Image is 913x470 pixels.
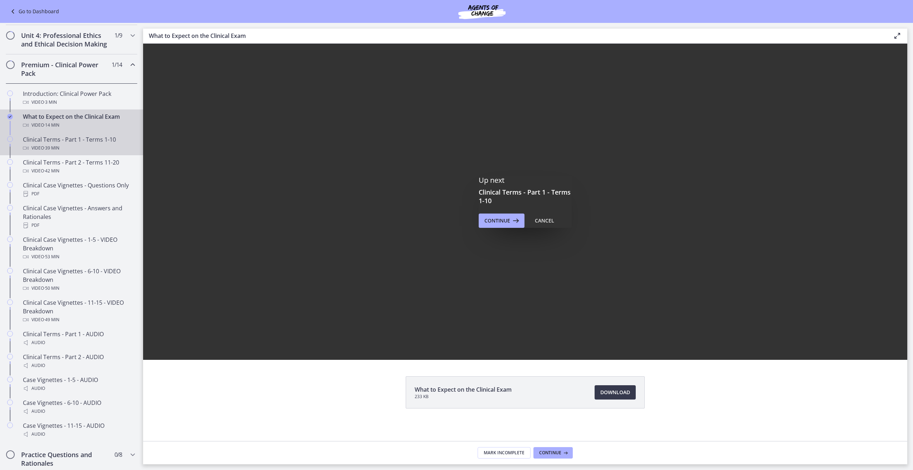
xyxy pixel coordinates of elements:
[23,144,135,152] div: Video
[23,253,135,261] div: Video
[9,7,59,16] a: Go to Dashboard
[112,60,122,69] span: 1 / 14
[23,315,135,324] div: Video
[7,114,13,119] i: Completed
[23,361,135,370] div: Audio
[595,385,636,400] a: Download
[114,31,122,40] span: 1 / 9
[23,158,135,175] div: Clinical Terms - Part 2 - Terms 11-20
[23,384,135,393] div: Audio
[23,430,135,439] div: Audio
[21,450,108,467] h2: Practice Questions and Rationales
[23,338,135,347] div: Audio
[600,388,630,397] span: Download
[21,31,108,48] h2: Unit 4: Professional Ethics and Ethical Decision Making
[23,167,135,175] div: Video
[23,235,135,261] div: Clinical Case Vignettes - 1-5 - VIDEO Breakdown
[23,376,135,393] div: Case Vignettes - 1-5 - AUDIO
[479,188,572,205] h3: Clinical Terms - Part 1 - Terms 1-10
[23,112,135,129] div: What to Expect on the Clinical Exam
[23,135,135,152] div: Clinical Terms - Part 1 - Terms 1-10
[415,385,512,394] span: What to Expect on the Clinical Exam
[439,3,525,20] img: Agents of Change
[479,176,572,185] p: Up next
[44,315,59,324] span: · 49 min
[23,407,135,416] div: Audio
[23,284,135,293] div: Video
[23,181,135,198] div: Clinical Case Vignettes - Questions Only
[539,450,561,456] span: Continue
[529,214,560,228] button: Cancel
[114,450,122,459] span: 0 / 8
[149,31,882,40] h3: What to Expect on the Clinical Exam
[478,447,531,459] button: Mark Incomplete
[23,330,135,347] div: Clinical Terms - Part 1 - AUDIO
[23,353,135,370] div: Clinical Terms - Part 2 - AUDIO
[23,421,135,439] div: Case Vignettes - 11-15 - AUDIO
[44,121,59,129] span: · 14 min
[415,394,512,400] span: 233 KB
[23,267,135,293] div: Clinical Case Vignettes - 6-10 - VIDEO Breakdown
[484,450,524,456] span: Mark Incomplete
[479,214,524,228] button: Continue
[23,204,135,230] div: Clinical Case Vignettes - Answers and Rationales
[44,167,59,175] span: · 42 min
[23,89,135,107] div: Introduction: Clinical Power Pack
[23,190,135,198] div: PDF
[21,60,108,78] h2: Premium - Clinical Power Pack
[533,447,573,459] button: Continue
[44,144,59,152] span: · 39 min
[23,298,135,324] div: Clinical Case Vignettes - 11-15 - VIDEO Breakdown
[484,216,510,225] span: Continue
[23,98,135,107] div: Video
[23,398,135,416] div: Case Vignettes - 6-10 - AUDIO
[23,221,135,230] div: PDF
[23,121,135,129] div: Video
[535,216,554,225] div: Cancel
[44,284,59,293] span: · 50 min
[44,98,57,107] span: · 3 min
[44,253,59,261] span: · 53 min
